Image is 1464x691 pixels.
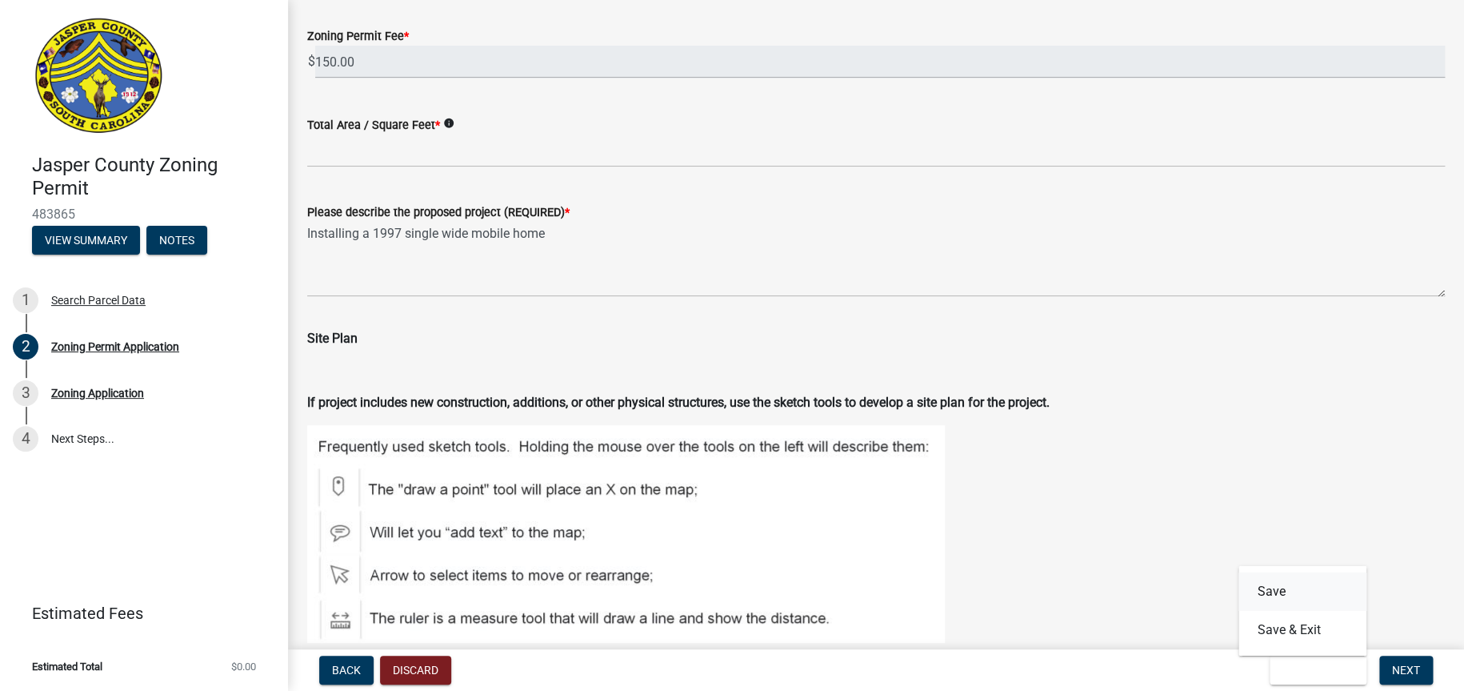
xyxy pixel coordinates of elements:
div: 4 [13,426,38,452]
button: Next [1379,656,1433,685]
label: Zoning Permit Fee [307,31,409,42]
span: Site Plan [307,331,358,346]
button: Save & Exit [1238,611,1366,649]
div: Zoning Application [51,388,144,399]
span: Save & Exit [1282,664,1344,677]
button: Discard [380,656,451,685]
button: View Summary [32,226,140,255]
a: Estimated Fees [13,597,262,629]
wm-modal-confirm: Notes [146,235,207,247]
i: info [443,118,454,129]
button: Notes [146,226,207,255]
div: Save & Exit [1238,566,1366,656]
button: Save & Exit [1270,656,1366,685]
strong: If project includes new construction, additions, or other physical structures, use the sketch too... [307,395,1050,410]
div: Search Parcel Data [51,295,146,306]
label: Total Area / Square Feet [307,120,440,131]
wm-modal-confirm: Summary [32,235,140,247]
span: 483865 [32,207,256,222]
div: 1 [13,287,38,313]
div: 2 [13,334,38,360]
span: Next [1392,664,1420,677]
h4: Jasper County Zoning Permit [32,154,275,200]
button: Save [1238,572,1366,611]
div: 3 [13,380,38,406]
div: Zoning Permit Application [51,341,179,352]
span: $ [307,46,316,78]
span: Back [332,664,361,677]
label: Please describe the proposed project (REQUIRED) [307,207,570,219]
span: Estimated Total [32,661,102,672]
img: Map_Tools_0fa003cd-e548-4f90-a334-4a403d3e3701.JPG [307,425,945,645]
span: $0.00 [231,661,256,672]
button: Back [319,656,374,685]
img: Jasper County, South Carolina [32,17,166,137]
